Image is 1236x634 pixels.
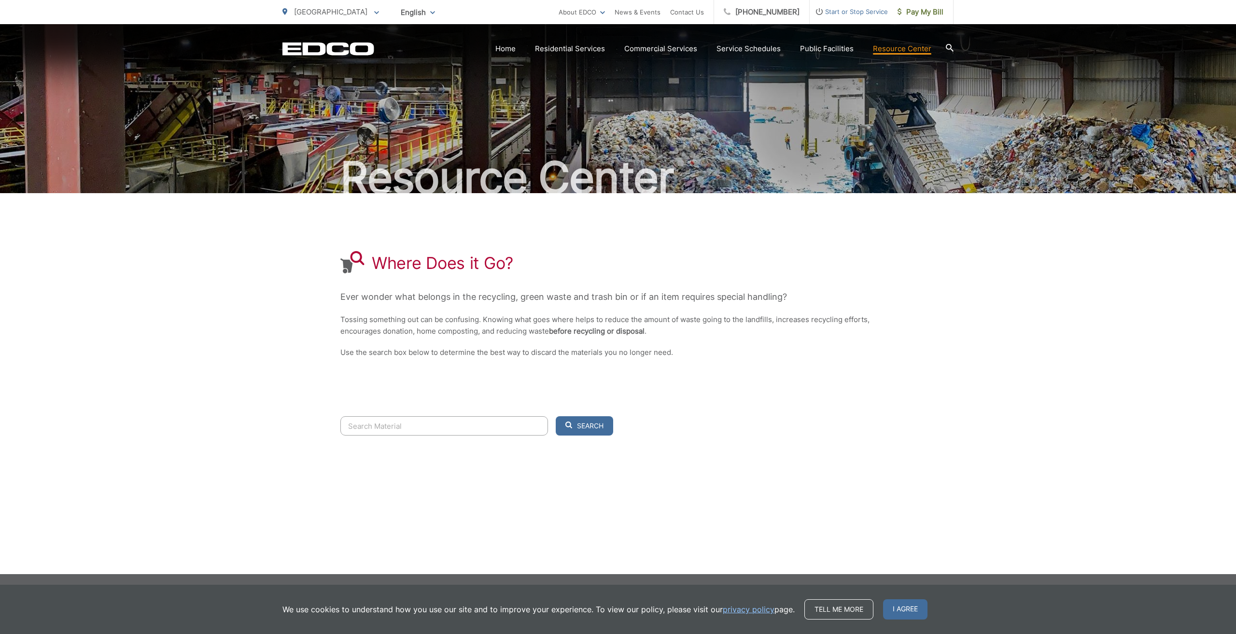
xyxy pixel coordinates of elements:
[556,416,613,436] button: Search
[615,6,660,18] a: News & Events
[800,43,854,55] a: Public Facilities
[340,347,896,358] p: Use the search box below to determine the best way to discard the materials you no longer need.
[873,43,931,55] a: Resource Center
[670,6,704,18] a: Contact Us
[898,6,943,18] span: Pay My Bill
[282,42,374,56] a: EDCD logo. Return to the homepage.
[577,422,604,430] span: Search
[549,326,645,336] strong: before recycling or disposal
[340,314,896,337] p: Tossing something out can be confusing. Knowing what goes where helps to reduce the amount of was...
[294,7,367,16] span: [GEOGRAPHIC_DATA]
[559,6,605,18] a: About EDCO
[340,290,896,304] p: Ever wonder what belongs in the recycling, green waste and trash bin or if an item requires speci...
[372,254,513,273] h1: Where Does it Go?
[340,416,548,436] input: Search
[282,604,795,615] p: We use cookies to understand how you use our site and to improve your experience. To view our pol...
[624,43,697,55] a: Commercial Services
[716,43,781,55] a: Service Schedules
[495,43,516,55] a: Home
[393,4,442,21] span: English
[282,154,954,202] h2: Resource Center
[804,599,873,620] a: Tell me more
[535,43,605,55] a: Residential Services
[723,604,774,615] a: privacy policy
[883,599,927,620] span: I agree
